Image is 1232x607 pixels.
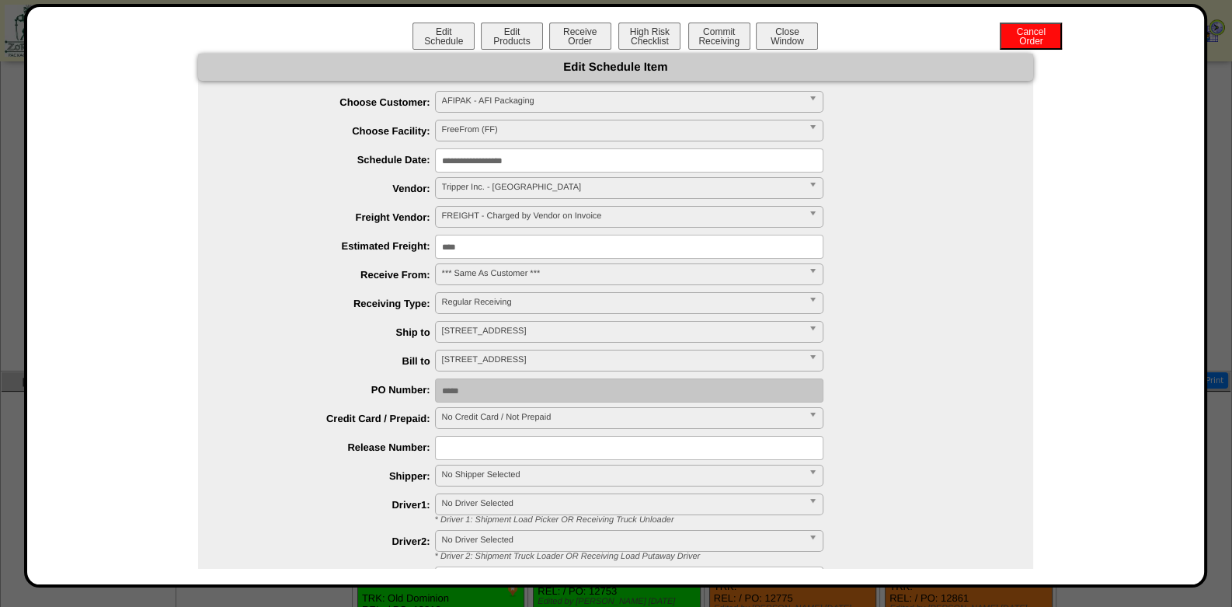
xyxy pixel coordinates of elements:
button: CloseWindow [756,23,818,50]
span: [STREET_ADDRESS] [442,351,802,369]
span: AFIPAK - AFI Packaging [442,92,802,110]
button: ReceiveOrder [549,23,611,50]
label: Driver2: [229,535,435,547]
span: No Credit Card / Not Prepaid [442,408,802,427]
button: High RiskChecklist [618,23,680,50]
span: Tripper Inc. - [GEOGRAPHIC_DATA] [442,178,802,197]
label: Ship to [229,326,435,338]
label: Receive From: [229,269,435,281]
span: FREIGHT - Charged by Vendor on Invoice [442,207,802,225]
button: CancelOrder [1000,23,1062,50]
span: No Shipper Selected [442,466,802,484]
label: Release Number: [229,441,435,453]
span: No Driver Selected [442,531,802,549]
button: EditProducts [481,23,543,50]
div: * Driver 1: Shipment Load Picker OR Receiving Truck Unloader [423,515,1033,525]
label: PO Number: [229,384,435,396]
a: CloseWindow [754,35,820,47]
button: EditSchedule [412,23,475,50]
div: Edit Schedule Item [198,54,1033,81]
label: Estimated Freight: [229,240,435,252]
label: Receiving Type: [229,298,435,309]
span: Regular Receiving [442,293,802,312]
a: High RiskChecklist [617,36,684,47]
label: Schedule Date: [229,154,435,166]
button: CommitReceiving [688,23,750,50]
label: Shipper: [229,470,435,482]
span: FreeFrom (FF) [442,120,802,139]
div: * Driver 2: Shipment Truck Loader OR Receiving Load Putaway Driver [423,552,1033,561]
label: Choose Facility: [229,125,435,137]
label: Freight Vendor: [229,211,435,223]
span: No Driver Selected [442,494,802,513]
label: Driver1: [229,499,435,511]
label: Bill to [229,355,435,367]
label: Vendor: [229,183,435,194]
span: [STREET_ADDRESS] [442,322,802,340]
label: Credit Card / Prepaid: [229,413,435,424]
label: Choose Customer: [229,96,435,108]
